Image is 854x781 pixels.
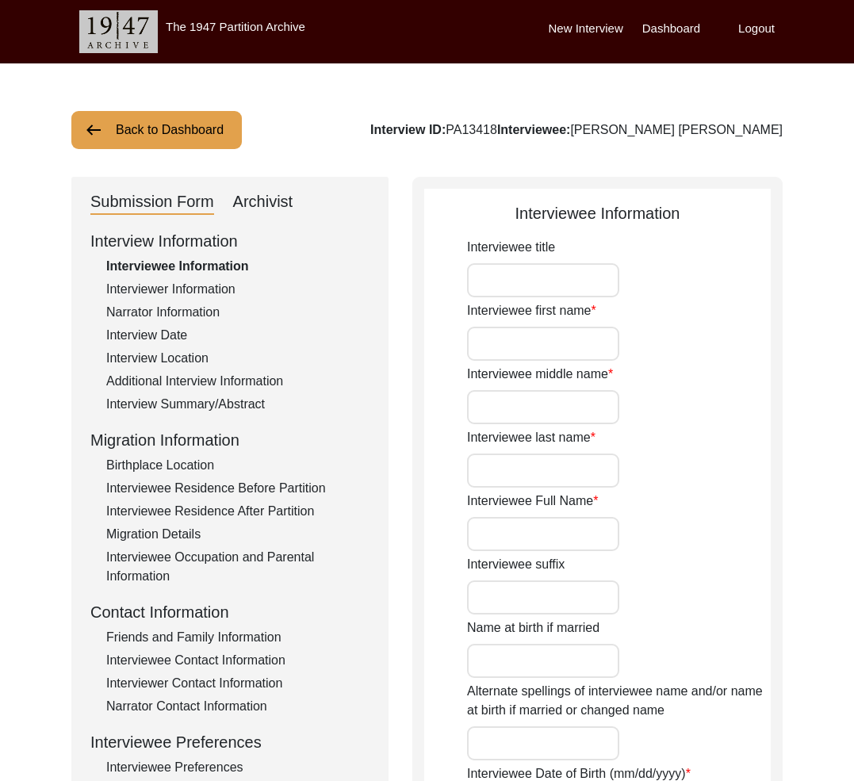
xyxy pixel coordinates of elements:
label: Interviewee title [467,238,555,257]
div: Interviewee Information [106,257,370,276]
div: Interview Location [106,349,370,368]
label: Alternate spellings of interviewee name and/or name at birth if married or changed name [467,682,771,720]
label: Interviewee first name [467,301,596,320]
div: Interviewee Residence Before Partition [106,479,370,498]
b: Interview ID: [370,123,446,136]
div: PA13418 [PERSON_NAME] [PERSON_NAME] [370,121,783,140]
label: New Interview [549,20,623,38]
div: Interviewee Preferences [106,758,370,777]
div: Submission Form [90,190,214,215]
div: Interviewee Preferences [90,730,370,754]
div: Interview Information [90,229,370,253]
label: Interviewee suffix [467,555,565,574]
div: Additional Interview Information [106,372,370,391]
div: Interviewer Information [106,280,370,299]
label: Interviewee Full Name [467,492,598,511]
div: Contact Information [90,600,370,624]
div: Birthplace Location [106,456,370,475]
div: Narrator Contact Information [106,697,370,716]
div: Interviewee Contact Information [106,651,370,670]
b: Interviewee: [497,123,570,136]
label: The 1947 Partition Archive [166,20,305,33]
div: Interviewer Contact Information [106,674,370,693]
div: Narrator Information [106,303,370,322]
div: Interview Summary/Abstract [106,395,370,414]
div: Migration Information [90,428,370,452]
label: Interviewee last name [467,428,596,447]
div: Interviewee Residence After Partition [106,502,370,521]
label: Name at birth if married [467,618,599,637]
label: Interviewee middle name [467,365,613,384]
div: Interviewee Information [424,201,771,225]
button: Back to Dashboard [71,111,242,149]
div: Interviewee Occupation and Parental Information [106,548,370,586]
img: arrow-left.png [84,121,103,140]
div: Archivist [233,190,293,215]
div: Interview Date [106,326,370,345]
div: Migration Details [106,525,370,544]
img: header-logo.png [79,10,158,53]
div: Friends and Family Information [106,628,370,647]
